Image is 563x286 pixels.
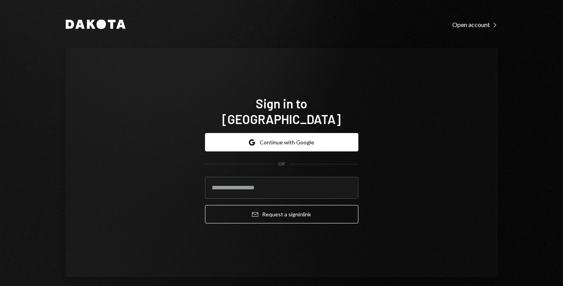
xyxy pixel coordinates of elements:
[278,161,285,167] div: OR
[205,205,358,223] button: Request a signinlink
[452,20,498,29] a: Open account
[205,133,358,151] button: Continue with Google
[205,95,358,127] h1: Sign in to [GEOGRAPHIC_DATA]
[452,21,498,29] div: Open account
